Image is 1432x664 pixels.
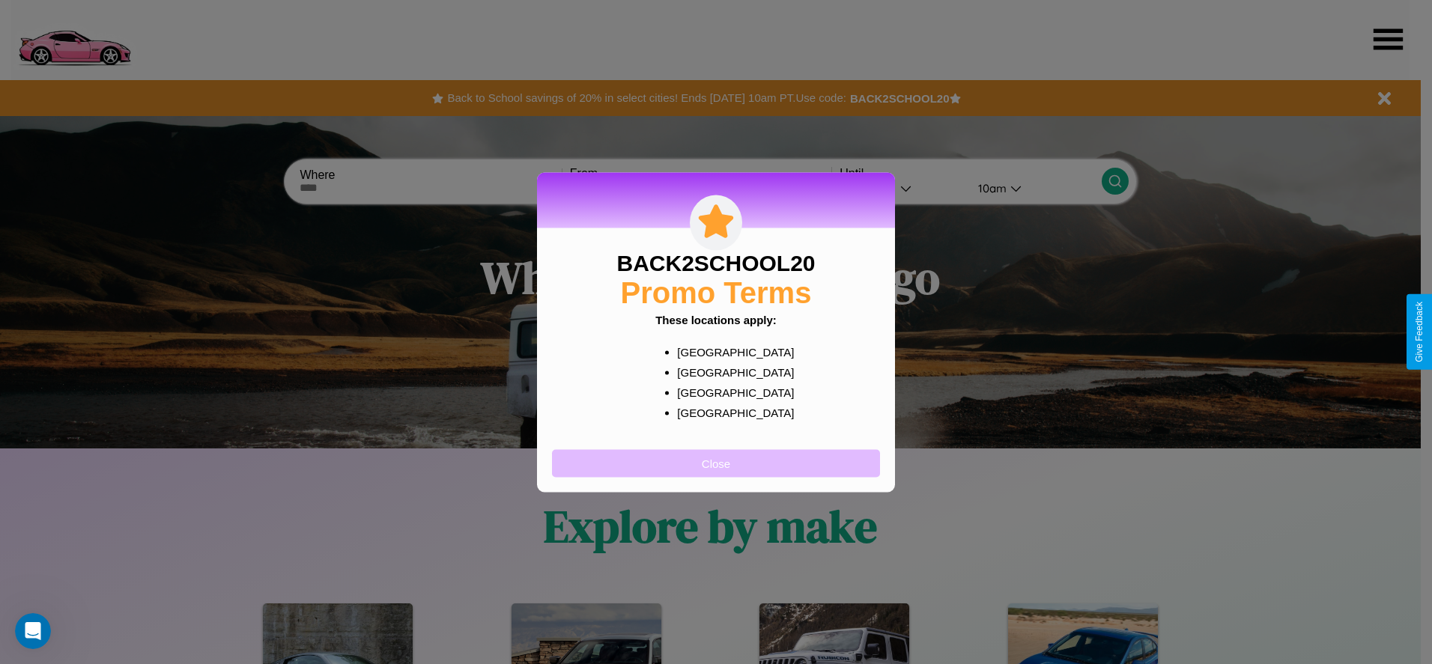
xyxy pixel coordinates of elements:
[677,341,784,362] p: [GEOGRAPHIC_DATA]
[677,362,784,382] p: [GEOGRAPHIC_DATA]
[677,382,784,402] p: [GEOGRAPHIC_DATA]
[552,449,880,477] button: Close
[621,275,812,309] h2: Promo Terms
[1414,302,1425,362] div: Give Feedback
[15,613,51,649] iframe: Intercom live chat
[616,250,815,275] h3: BACK2SCHOOL20
[655,313,777,326] b: These locations apply:
[677,402,784,422] p: [GEOGRAPHIC_DATA]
